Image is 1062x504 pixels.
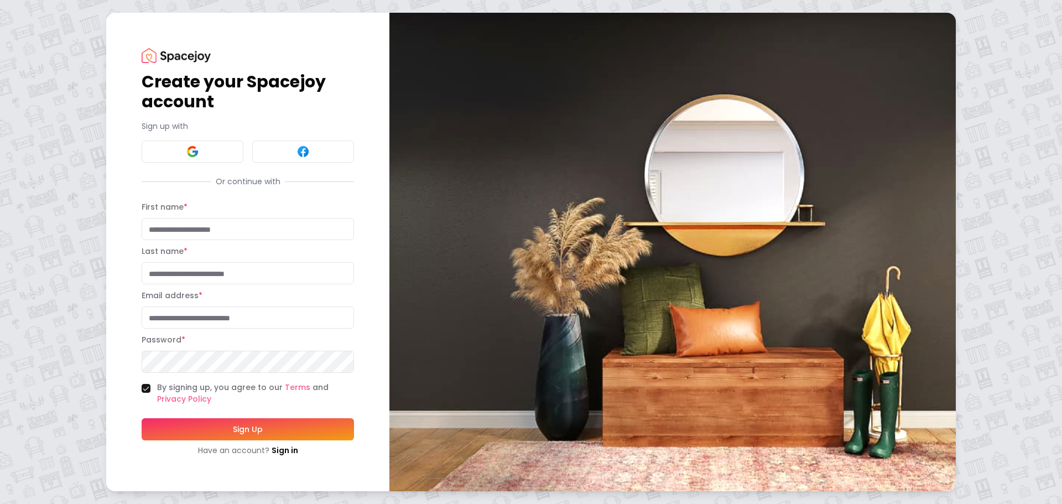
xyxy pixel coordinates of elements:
[186,145,199,158] img: Google signin
[142,72,354,112] h1: Create your Spacejoy account
[142,445,354,456] div: Have an account?
[142,48,211,63] img: Spacejoy Logo
[142,418,354,440] button: Sign Up
[389,13,956,491] img: banner
[142,290,202,301] label: Email address
[142,334,185,345] label: Password
[285,382,310,393] a: Terms
[142,201,188,212] label: First name
[157,393,211,404] a: Privacy Policy
[272,445,298,456] a: Sign in
[211,176,285,187] span: Or continue with
[142,121,354,132] p: Sign up with
[142,246,188,257] label: Last name
[296,145,310,158] img: Facebook signin
[157,382,354,405] label: By signing up, you agree to our and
